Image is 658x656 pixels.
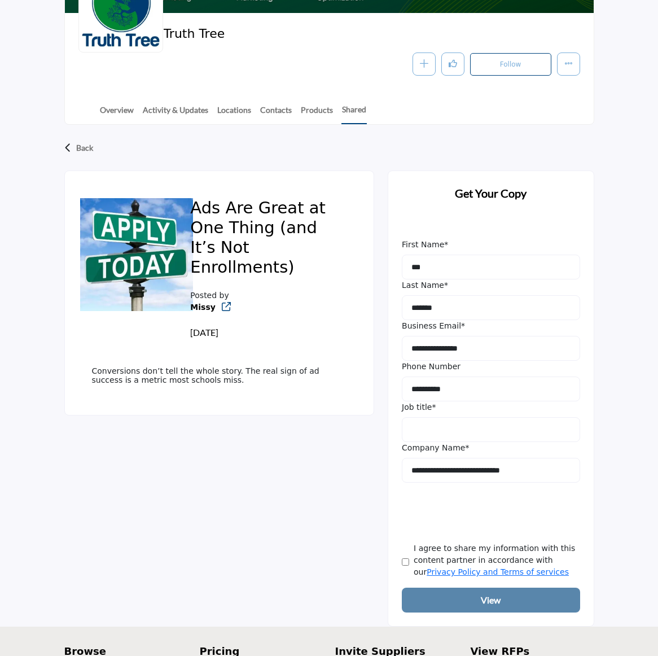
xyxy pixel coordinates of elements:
[402,401,436,413] label: Job title*
[402,255,580,279] input: First Name
[402,458,580,483] input: Company Name
[190,290,248,339] div: Posted by
[190,327,218,338] span: [DATE]
[164,27,474,41] h2: Truth Tree
[402,442,469,454] label: Company Name*
[80,198,193,311] img: No Feature content logo
[441,53,464,76] button: Like
[402,487,573,531] iframe: reCAPTCHA
[414,543,580,578] label: I agree to share my information with this content partner in accordance with our
[217,104,252,124] a: Locations
[402,185,580,202] h2: Get Your Copy
[402,295,580,320] input: Last Name
[402,336,580,361] input: Business Email
[470,53,551,76] button: Follow
[402,417,580,442] input: Job Title
[76,138,93,158] p: Back
[99,104,134,124] a: Overview
[190,301,216,313] b: Redirect to company listing - truth-tree
[341,103,367,124] a: Shared
[260,104,292,124] a: Contacts
[142,104,209,124] a: Activity & Updates
[92,366,347,384] p: Conversions don’t tell the whole story. The real sign of ad success is a metric most schools miss.
[402,279,448,291] label: Last Name*
[190,303,216,312] a: Missy
[427,567,569,576] a: Privacy Policy and Terms of services
[557,53,580,76] button: More details
[402,361,460,373] label: Phone Number
[402,239,448,251] label: First Name*
[402,558,409,566] input: Agree Terms & Conditions
[402,320,465,332] label: Business Email*
[190,198,346,281] h2: Ads Are Great at One Thing (and It’s Not Enrollments)
[402,377,580,401] input: Phone Number
[300,104,334,124] a: Products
